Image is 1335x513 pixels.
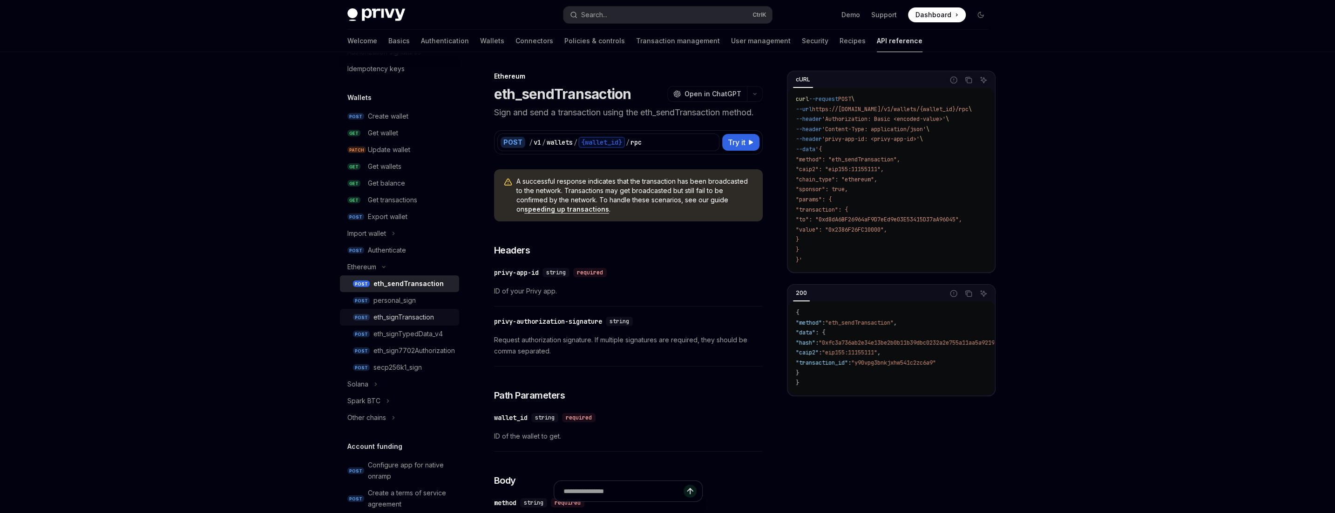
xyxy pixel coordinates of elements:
[920,135,923,143] span: \
[684,89,741,99] span: Open in ChatGPT
[722,134,759,151] button: Try it
[494,317,602,326] div: privy-authorization-signature
[347,130,360,137] span: GET
[353,331,370,338] span: POST
[373,362,422,373] div: secp256k1_sign
[353,280,370,287] span: POST
[574,138,577,147] div: /
[796,379,799,386] span: }
[494,286,763,297] span: ID of your Privy app.
[368,211,407,222] div: Export wallet
[973,7,988,22] button: Toggle dark mode
[684,485,697,498] button: Send message
[503,178,513,187] svg: Warning
[353,297,370,304] span: POST
[494,268,539,277] div: privy-app-id
[796,369,799,377] span: }
[347,467,364,474] span: POST
[796,216,962,223] span: "to": "0xd8dA6BF26964aF9D7eEd9e03E53415D37aA96045",
[373,345,455,356] div: eth_sign7702Authorization
[340,125,459,141] a: GETGet wallet
[368,161,401,172] div: Get wallets
[494,474,516,487] span: Body
[347,147,366,153] span: PATCH
[347,441,402,452] h5: Account funding
[368,127,398,139] div: Get wallet
[516,177,753,214] span: A successful response indicates that the transaction has been broadcasted to the network. Transac...
[946,115,949,123] span: \
[796,329,815,336] span: "data"
[796,319,822,326] span: "method"
[347,213,364,220] span: POST
[581,9,607,20] div: Search...
[340,259,459,275] button: Toggle Ethereum section
[796,226,887,233] span: "value": "0x2386F26FC10000",
[340,393,459,409] button: Toggle Spark BTC section
[796,359,848,366] span: "transaction_id"
[340,192,459,208] a: GETGet transactions
[347,163,360,170] span: GET
[368,487,454,510] div: Create a terms of service agreement
[626,138,630,147] div: /
[373,278,444,289] div: eth_sendTransaction
[515,30,553,52] a: Connectors
[796,186,848,193] span: "sponsor": true,
[796,339,815,346] span: "hash"
[610,318,629,325] span: string
[340,292,459,309] a: POSTpersonal_sign
[347,412,386,423] div: Other chains
[796,206,848,213] span: "transaction": {
[340,108,459,125] a: POSTCreate wallet
[347,228,386,239] div: Import wallet
[731,30,791,52] a: User management
[373,295,416,306] div: personal_sign
[353,314,370,321] span: POST
[796,146,815,153] span: --data
[796,256,802,264] span: }'
[871,10,897,20] a: Support
[796,126,822,133] span: --header
[796,95,809,103] span: curl
[494,431,763,442] span: ID of the wallet to get.
[796,236,799,243] span: }
[494,106,763,119] p: Sign and send a transaction using the eth_sendTransaction method.
[340,457,459,485] a: POSTConfigure app for native onramp
[848,359,851,366] span: :
[796,156,900,163] span: "method": "eth_sendTransaction",
[877,349,881,356] span: ,
[815,146,822,153] span: '{
[347,395,380,406] div: Spark BTC
[815,339,819,346] span: :
[796,309,799,316] span: {
[368,144,410,155] div: Update wallet
[563,7,772,23] button: Open search
[796,166,884,173] span: "caip2": "eip155:11155111",
[347,197,360,204] span: GET
[841,10,860,20] a: Demo
[501,137,525,148] div: POST
[340,409,459,426] button: Toggle Other chains section
[373,312,434,323] div: eth_signTransaction
[667,86,747,102] button: Open in ChatGPT
[926,126,929,133] span: \
[977,74,989,86] button: Ask AI
[368,245,406,256] div: Authenticate
[347,247,364,254] span: POST
[547,138,573,147] div: wallets
[948,287,960,300] button: Report incorrect code
[796,106,812,113] span: --url
[630,138,642,147] div: rpc
[796,176,877,183] span: "chain_type": "ethereum",
[793,74,813,85] div: cURL
[728,137,745,148] span: Try it
[822,135,920,143] span: 'privy-app-id: <privy-app-id>'
[347,113,364,120] span: POST
[353,347,370,354] span: POST
[494,244,530,257] span: Headers
[962,287,975,300] button: Copy the contents from the code block
[796,135,822,143] span: --header
[542,138,546,147] div: /
[819,349,822,356] span: :
[347,63,405,74] div: Idempotency keys
[353,364,370,371] span: POST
